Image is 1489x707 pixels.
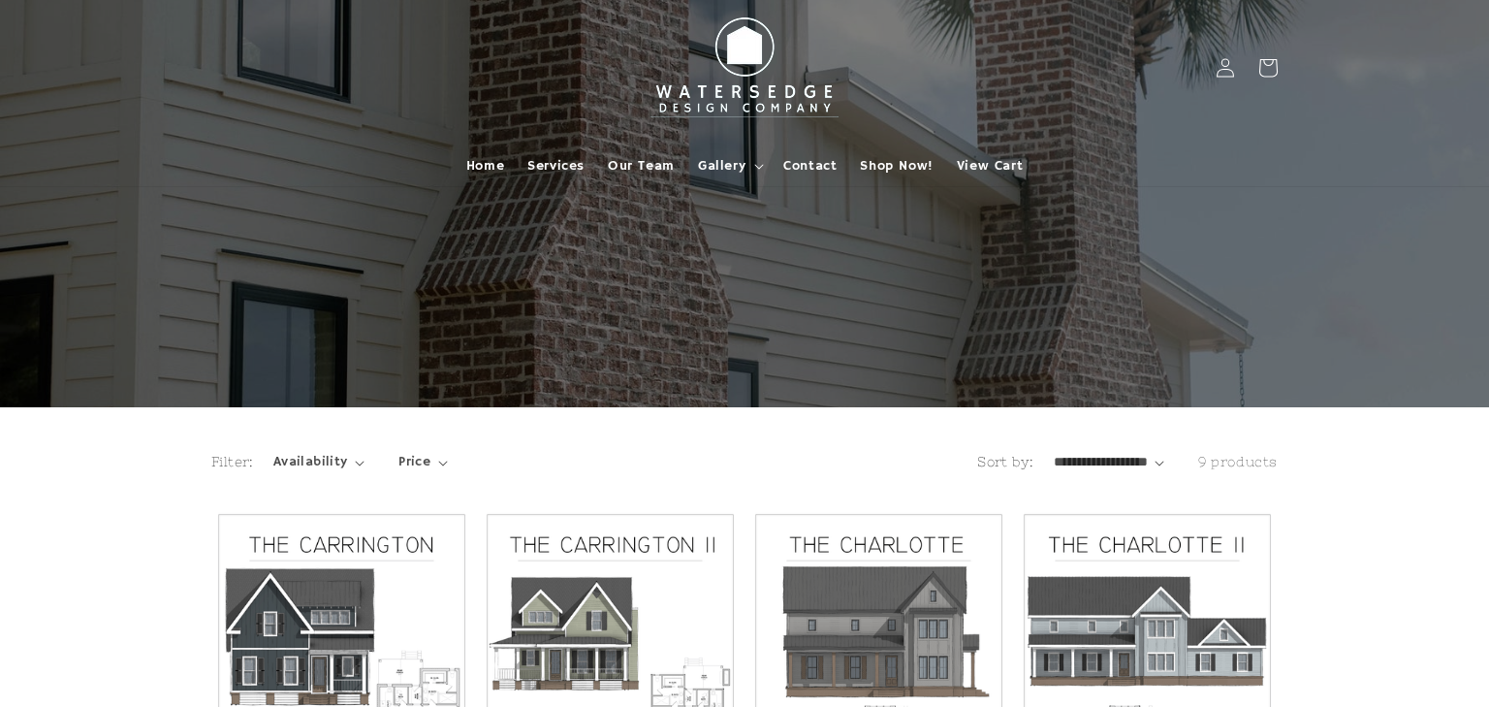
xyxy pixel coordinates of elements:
[957,157,1023,175] span: View Cart
[698,157,745,175] span: Gallery
[945,145,1034,186] a: View Cart
[772,145,848,186] a: Contact
[1198,454,1278,469] span: 9 products
[783,157,837,175] span: Contact
[596,145,686,186] a: Our Team
[398,452,448,472] summary: Price
[686,145,772,186] summary: Gallery
[516,145,596,186] a: Services
[455,145,516,186] a: Home
[273,452,348,472] span: Availability
[638,8,851,128] img: Watersedge Design Co
[608,157,675,175] span: Our Team
[466,157,504,175] span: Home
[977,454,1033,469] label: Sort by:
[273,452,364,472] summary: Availability (0 selected)
[211,452,254,472] h2: Filter:
[860,157,933,175] span: Shop Now!
[398,452,430,472] span: Price
[848,145,944,186] a: Shop Now!
[527,157,585,175] span: Services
